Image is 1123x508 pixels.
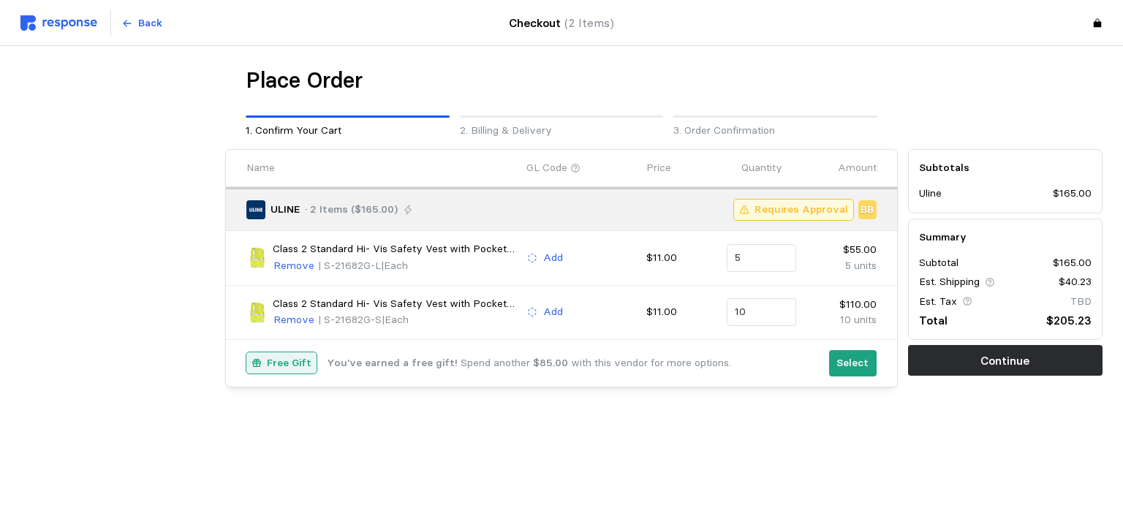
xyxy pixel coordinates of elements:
p: $165.00 [1053,255,1092,271]
p: 1. Confirm Your Cart [246,123,450,139]
button: Continue [908,345,1103,376]
p: 3. Order Confirmation [673,123,877,139]
p: Price [646,160,671,176]
p: Free Gift [267,355,311,371]
button: Add [526,249,564,267]
span: (2 Items) [564,16,614,30]
span: | Each [381,259,408,272]
p: Total [919,311,948,330]
p: Remove [273,258,314,274]
p: $11.00 [646,304,716,320]
img: S-21682G-S_US [246,302,268,323]
p: $11.00 [646,250,716,266]
b: $85.00 [533,356,568,369]
p: · 2 Items ($165.00) [305,202,398,218]
b: You've earned a free gift! [327,356,458,369]
p: Est. Shipping [919,274,980,290]
h1: Place Order [246,67,363,95]
p: BB [861,202,874,218]
span: | Each [382,313,409,326]
input: Qty [735,245,787,271]
p: Remove [273,312,314,328]
p: Add [543,304,563,320]
p: Class 2 Standard Hi- Vis Safety Vest with Pockets - Lime, S/M [273,296,516,312]
p: Subtotal [919,255,958,271]
p: Add [543,250,563,266]
p: ULINE [271,202,300,218]
p: Uline [919,186,942,202]
img: S-21682G-L_US [246,247,268,268]
p: Back [138,15,162,31]
img: svg%3e [20,15,97,31]
button: Remove [273,257,315,275]
h4: Checkout [509,14,614,32]
p: $55.00 [806,242,876,258]
p: GL Code [526,160,567,176]
p: $40.23 [1059,274,1092,290]
p: $110.00 [806,297,876,313]
button: Back [113,10,170,37]
span: | S-21682G-S [318,313,382,326]
input: Qty [735,299,787,325]
p: TBD [1070,294,1092,310]
p: Est. Tax [919,294,957,310]
p: Requires Approval [755,202,848,218]
button: Select [829,350,877,376]
h5: Summary [919,230,1092,245]
p: Quantity [741,160,782,176]
p: Class 2 Standard Hi- Vis Safety Vest with Pockets - Lime, L/XL [273,241,516,257]
span: | S-21682G-L [318,259,381,272]
span: Spend another with this vendor for more options. [461,356,731,369]
p: $205.23 [1046,311,1092,330]
h5: Subtotals [919,160,1092,175]
button: Add [526,303,564,321]
p: 5 units [806,258,876,274]
p: Amount [838,160,877,176]
p: 2. Billing & Delivery [460,123,664,139]
p: $165.00 [1053,186,1092,202]
p: 10 units [806,312,876,328]
p: Select [836,355,869,371]
p: Continue [980,352,1029,370]
p: Name [246,160,275,176]
button: Remove [273,311,315,329]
